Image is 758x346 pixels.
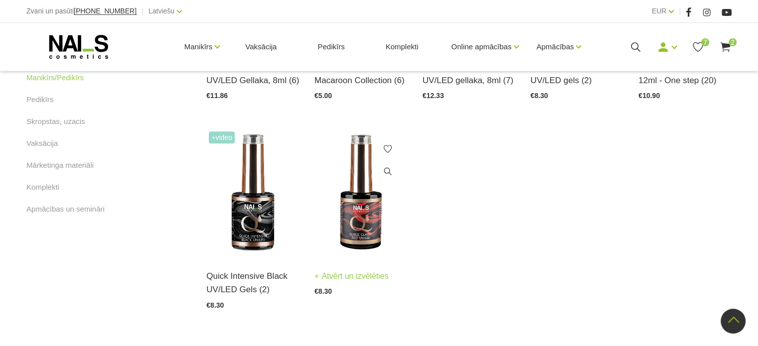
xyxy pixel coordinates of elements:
[423,92,444,100] span: €12.33
[451,27,511,67] a: Online apmācības
[206,301,224,309] span: €8.30
[309,23,352,71] a: Pedikīrs
[378,23,427,71] a: Komplekti
[423,60,516,87] a: Chromatic Cat Eye UV/LED gellaka, 8ml (7)
[26,115,85,127] a: Skropstas, uzacis
[74,7,137,15] a: [PHONE_NUMBER]
[652,5,667,17] a: EUR
[142,5,144,17] span: |
[26,5,137,17] div: Zvani un pasūti
[206,129,300,257] img: Quick Intensive Black - īpaši pigmentēta melnā gellaka. * Vienmērīgs pārklājums 1 kārtā bez svītr...
[701,38,709,46] span: 7
[530,60,623,87] a: Quick French White Line UV/LED gels (2)
[530,92,548,100] span: €8.30
[206,92,228,100] span: €11.86
[184,27,213,67] a: Manikīrs
[26,94,53,106] a: Pedikīrs
[314,269,389,283] a: Atvērt un izvēlēties
[209,131,235,143] span: +Video
[206,60,300,87] a: Peacock Iridescent UV/LED Gellaka, 8ml (6)
[729,38,737,46] span: 2
[26,181,59,193] a: Komplekti
[314,60,408,87] a: Gel Polish UV/LED 8ml - Macaroon Collection (6)
[314,129,408,257] img: Quick Classic Red - īpaši pigmentēta, augstas kvalitātes klasiskā sarkanā gellaka, kas piešķir el...
[536,27,574,67] a: Apmācības
[314,287,332,295] span: €8.30
[26,203,105,215] a: Apmācības un semināri
[679,5,681,17] span: |
[638,60,732,87] a: GelX UV/LED Gellaka, 12ml - One step (20)
[237,23,285,71] a: Vaksācija
[314,92,332,100] span: €5.00
[26,159,94,171] a: Mārketinga materiāli
[692,41,704,53] a: 7
[26,137,58,149] a: Vaksācija
[206,269,300,296] a: Quick Intensive Black UV/LED Gels (2)
[719,41,732,53] a: 2
[149,5,174,17] a: Latviešu
[638,92,660,100] span: €10.90
[26,72,84,84] a: Manikīrs/Pedikīrs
